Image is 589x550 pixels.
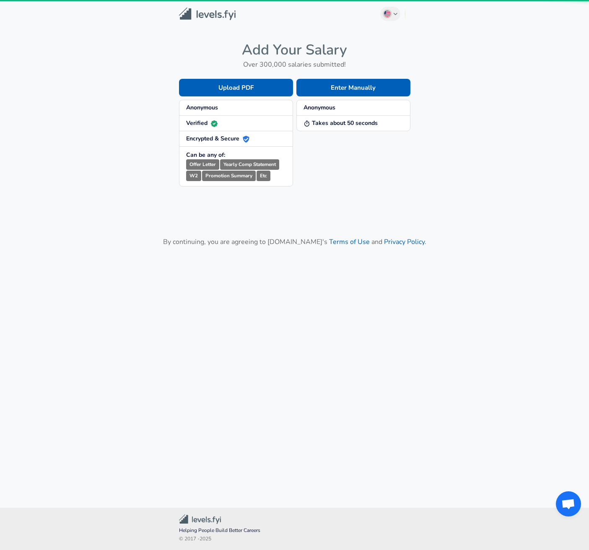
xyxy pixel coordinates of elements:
[384,10,391,17] img: English (US)
[329,237,370,246] a: Terms of Use
[556,491,581,516] div: Open chat
[257,171,270,181] small: Etc
[296,79,410,96] button: Enter Manually
[384,237,425,246] a: Privacy Policy
[179,8,236,21] img: Levels.fyi
[304,119,378,127] strong: Takes about 50 seconds
[380,7,400,21] button: English (US)
[179,79,293,96] button: Upload PDF
[179,41,410,59] h4: Add Your Salary
[179,514,221,524] img: Levels.fyi Community
[186,151,225,159] strong: Can be any of:
[179,527,410,535] span: Helping People Build Better Careers
[186,159,219,170] small: Offer Letter
[186,119,218,127] strong: Verified
[186,171,201,181] small: W2
[179,59,410,70] h6: Over 300,000 salaries submitted!
[304,104,335,112] strong: Anonymous
[186,104,218,112] strong: Anonymous
[220,159,279,170] small: Yearly Comp Statement
[186,135,249,143] strong: Encrypted & Secure
[179,535,410,543] span: © 2017 - 2025
[202,171,256,181] small: Promotion Summary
